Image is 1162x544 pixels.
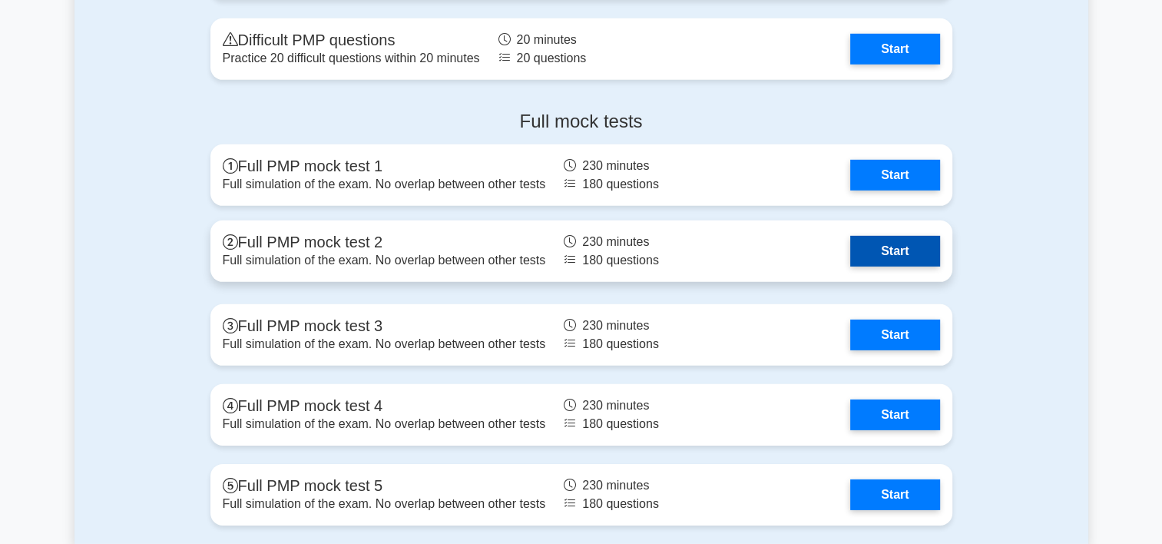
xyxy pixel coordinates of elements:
[210,111,952,133] h4: Full mock tests
[850,479,939,510] a: Start
[850,160,939,191] a: Start
[850,236,939,267] a: Start
[850,34,939,65] a: Start
[850,400,939,430] a: Start
[850,320,939,350] a: Start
